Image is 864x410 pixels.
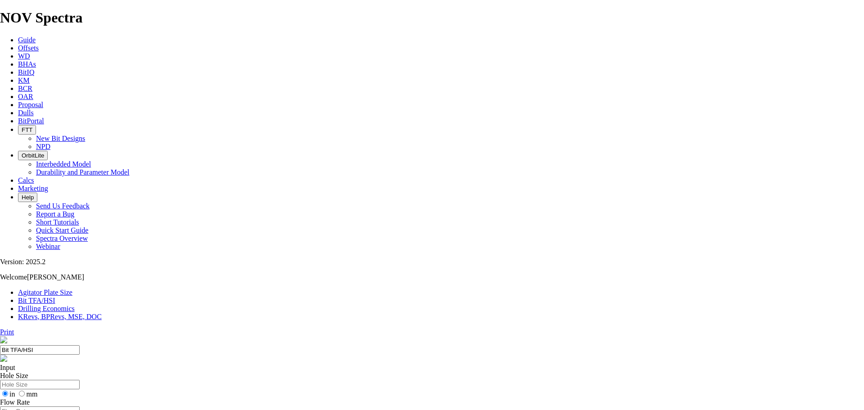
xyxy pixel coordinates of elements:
button: FTT [18,125,36,135]
a: KM [18,77,30,84]
a: BHAs [18,60,36,68]
a: Send Us Feedback [36,202,90,210]
a: Drilling Economics [18,305,75,312]
a: Agitator Plate Size [18,288,72,296]
span: OrbitLite [22,152,44,159]
a: NPD [36,143,50,150]
a: BCR [18,85,32,92]
a: Interbedded Model [36,160,91,168]
a: Guide [18,36,36,44]
input: mm [19,391,25,396]
a: Bit TFA/HSI [18,297,55,304]
a: Proposal [18,101,43,108]
a: KRevs, BPRevs, MSE, DOC [18,313,102,320]
a: BitPortal [18,117,44,125]
a: Dulls [18,109,34,117]
a: New Bit Designs [36,135,85,142]
a: OAR [18,93,33,100]
span: FTT [22,126,32,133]
span: Help [22,194,34,201]
a: Spectra Overview [36,234,88,242]
input: in [2,391,8,396]
button: Help [18,193,37,202]
a: Offsets [18,44,39,52]
a: Marketing [18,185,48,192]
a: BitIQ [18,68,34,76]
a: Durability and Parameter Model [36,168,130,176]
a: WD [18,52,30,60]
button: OrbitLite [18,151,48,160]
span: [PERSON_NAME] [27,273,84,281]
a: Short Tutorials [36,218,79,226]
label: mm [17,390,37,398]
a: Calcs [18,176,34,184]
a: Quick Start Guide [36,226,88,234]
a: Webinar [36,243,60,250]
a: Report a Bug [36,210,74,218]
